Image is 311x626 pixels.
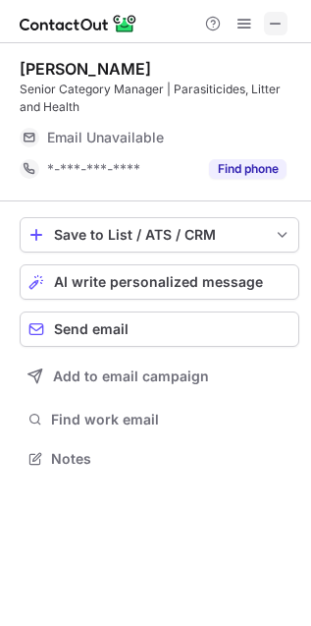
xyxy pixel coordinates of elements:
span: Send email [54,321,129,337]
button: Notes [20,445,299,473]
button: AI write personalized message [20,264,299,300]
div: [PERSON_NAME] [20,59,151,79]
img: ContactOut v5.3.10 [20,12,137,35]
div: Senior Category Manager | Parasiticides, Litter and Health [20,81,299,116]
button: Find work email [20,406,299,433]
button: Add to email campaign [20,359,299,394]
div: Save to List / ATS / CRM [54,227,265,243]
span: Find work email [51,411,291,428]
span: Notes [51,450,291,468]
span: Add to email campaign [53,369,209,384]
span: AI write personalized message [54,274,263,290]
button: Send email [20,312,299,347]
button: Reveal Button [209,159,286,179]
span: Email Unavailable [47,129,164,146]
button: save-profile-one-click [20,217,299,253]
